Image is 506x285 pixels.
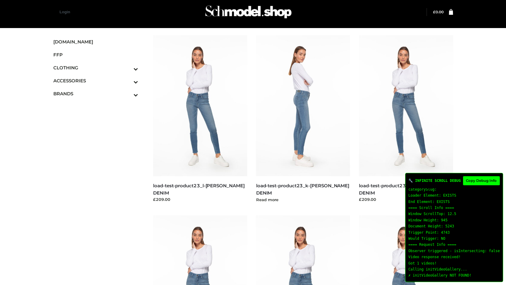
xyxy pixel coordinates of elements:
a: load-test-product23_l-[PERSON_NAME] DENIM [153,183,244,195]
div: £209.00 [359,196,453,202]
span: £ [433,10,435,14]
a: FFP [53,48,138,61]
div: ==== Scroll Info ==== [408,205,500,211]
a: £0.00 [433,10,444,14]
a: load-test-product23_k-[PERSON_NAME] DENIM [256,183,349,195]
a: [DOMAIN_NAME] [53,35,138,48]
a: ACCESSORIESToggle Submenu [53,74,138,87]
bdi: 0.00 [433,10,444,14]
button: Toggle Submenu [117,87,138,100]
div: Observer triggered - isIntersecting: false Video response received! Got 1 videos! Calling initVid... [408,248,500,279]
span: CLOTHING [53,64,138,71]
a: Login [60,10,70,14]
strong: 🔧 INFINITE SCROLL DEBUG [408,178,461,184]
button: Toggle Submenu [117,74,138,87]
div: Window ScrollTop: 12.5 Window Height: 945 Document Height: 5243 Trigger Point: 4743 Would Trigger... [408,211,500,242]
span: BRANDS [53,90,138,97]
div: £209.00 [153,196,247,202]
button: Toggle Submenu [117,61,138,74]
span: FFP [53,51,138,58]
div: ==== Request Info ==== [408,242,500,248]
a: load-test-product23_j-[PERSON_NAME] DENIM [359,183,451,195]
a: BRANDSToggle Submenu [53,87,138,100]
span: ACCESSORIES [53,77,138,84]
button: Copy Debug Info [463,176,500,185]
a: CLOTHINGToggle Submenu [53,61,138,74]
span: [DOMAIN_NAME] [53,38,138,45]
a: Read more [256,197,278,202]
